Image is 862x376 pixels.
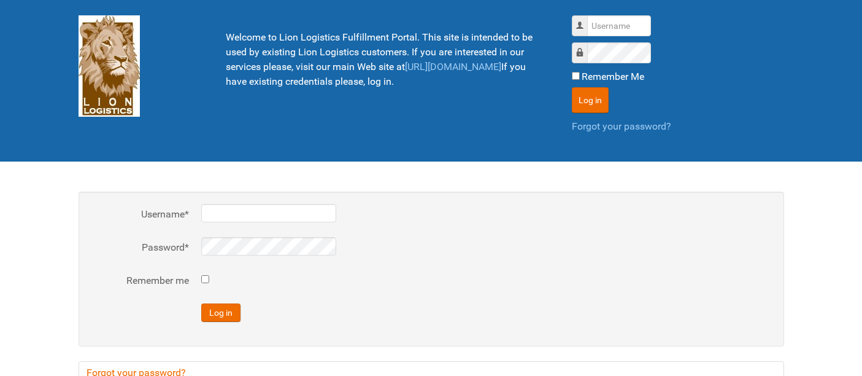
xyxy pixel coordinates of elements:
input: Username [587,15,651,36]
a: Forgot your password? [572,120,671,132]
button: Log in [201,304,241,322]
label: Username [584,19,585,20]
img: Lion Logistics [79,15,140,117]
label: Password [91,240,189,255]
button: Log in [572,87,609,113]
p: Welcome to Lion Logistics Fulfillment Portal. This site is intended to be used by existing Lion L... [226,30,541,89]
label: Remember me [91,273,189,288]
label: Remember Me [582,69,644,84]
a: Lion Logistics [79,60,140,71]
label: Username [91,207,189,222]
label: Password [584,46,585,47]
a: [URL][DOMAIN_NAME] [405,61,501,72]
